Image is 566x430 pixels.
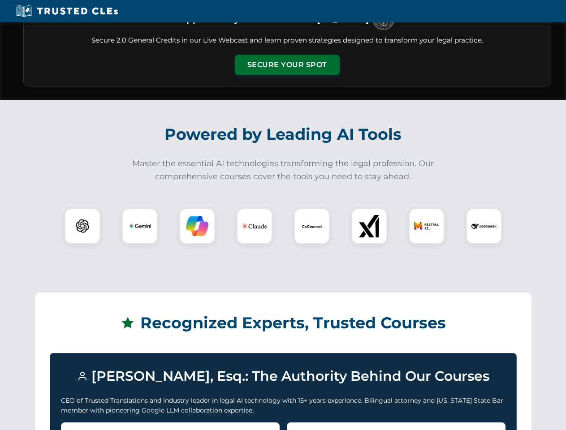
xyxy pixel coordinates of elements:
[126,157,440,183] p: Master the essential AI technologies transforming the legal profession. Our comprehensive courses...
[61,364,506,388] h3: [PERSON_NAME], Esq.: The Authority Behind Our Courses
[129,215,151,237] img: Gemini Logo
[409,208,445,244] div: Mistral AI
[186,215,208,237] img: Copilot Logo
[466,208,502,244] div: DeepSeek
[414,214,439,239] img: Mistral AI Logo
[242,214,267,239] img: Claude Logo
[471,214,497,239] img: DeepSeek Logo
[301,215,323,237] img: CoCounsel Logo
[179,208,215,244] div: Copilot
[122,208,158,244] div: Gemini
[35,35,540,46] p: Secure 2.0 General Credits in our Live Webcast and learn proven strategies designed to transform ...
[237,208,272,244] div: Claude
[358,215,380,237] img: xAI Logo
[235,55,340,75] button: Secure Your Spot
[294,208,330,244] div: CoCounsel
[35,119,531,150] h2: Powered by Leading AI Tools
[50,307,517,339] h2: Recognized Experts, Trusted Courses
[351,208,387,244] div: xAI
[13,4,121,18] img: Trusted CLEs
[61,396,506,416] p: CEO of Trusted Translations and industry leader in legal AI technology with 15+ years experience....
[69,213,95,239] img: ChatGPT Logo
[65,208,100,244] div: ChatGPT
